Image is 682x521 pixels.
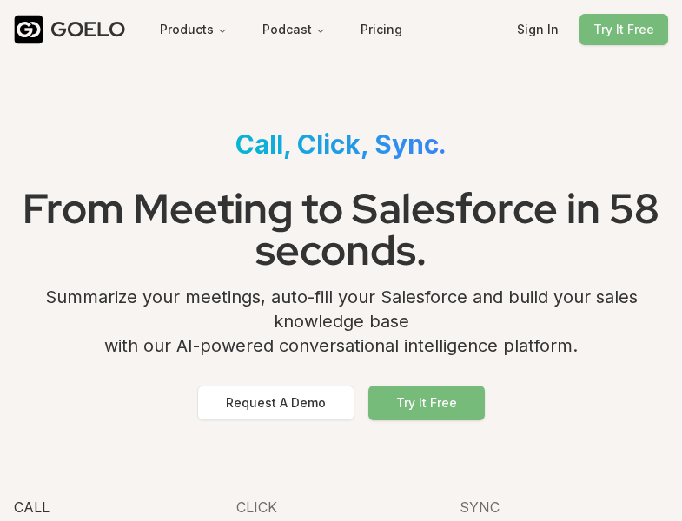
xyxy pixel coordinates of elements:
div: Call [14,497,222,518]
button: Sign In [503,14,573,45]
button: Request A Demo [197,386,354,420]
div: GOELO [50,16,125,43]
button: Pricing [347,14,416,45]
button: Podcast [248,14,340,45]
button: Try It Free [368,386,485,420]
div: Sync [460,497,668,518]
h1: From Meeting to Salesforce in 58 seconds. [14,174,668,285]
img: Goelo Logo [14,15,43,44]
button: Products [146,14,242,45]
div: Summarize your meetings, auto-fill your Salesforce and build your sales knowledge base with our A... [14,285,668,372]
span: Call, Click, Sync. [235,129,447,160]
nav: Main [146,14,340,45]
a: GOELO [14,15,139,44]
button: Try It Free [579,14,668,45]
div: Click [236,497,445,518]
